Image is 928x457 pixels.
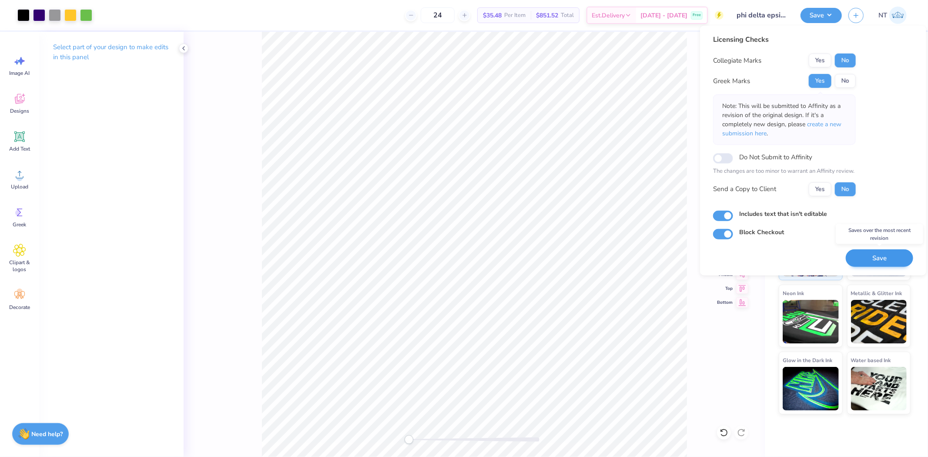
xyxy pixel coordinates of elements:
div: Licensing Checks [713,34,856,45]
button: Yes [809,182,831,196]
span: Top [717,285,733,292]
span: Free [693,12,701,18]
span: Clipart & logos [5,259,34,273]
span: Add Text [9,145,30,152]
span: $851.52 [536,11,558,20]
img: Metallic & Glitter Ink [851,300,907,343]
button: No [835,74,856,88]
span: Per Item [504,11,526,20]
a: NT [874,7,911,24]
button: No [835,182,856,196]
span: Est. Delivery [592,11,625,20]
span: Bottom [717,299,733,306]
div: Saves over the most recent revision [836,224,923,244]
span: Image AI [10,70,30,77]
span: Glow in the Dark Ink [783,356,832,365]
span: $35.48 [483,11,502,20]
span: Decorate [9,304,30,311]
input: Untitled Design [730,7,794,24]
button: Save [846,249,913,267]
span: Designs [10,108,29,114]
button: Yes [809,74,831,88]
span: [DATE] - [DATE] [640,11,687,20]
button: No [835,54,856,67]
div: Send a Copy to Client [713,184,776,194]
strong: Need help? [32,430,63,438]
div: Greek Marks [713,76,750,86]
div: Accessibility label [405,435,413,444]
label: Includes text that isn't editable [739,209,827,218]
p: Select part of your design to make edits in this panel [53,42,170,62]
span: Water based Ink [851,356,891,365]
img: Nestor Talens [889,7,907,24]
p: The changes are too minor to warrant an Affinity review. [713,167,856,176]
div: Collegiate Marks [713,56,761,66]
span: Total [561,11,574,20]
input: – – [421,7,455,23]
button: Yes [809,54,831,67]
button: Save [801,8,842,23]
span: Metallic & Glitter Ink [851,289,902,298]
img: Water based Ink [851,367,907,410]
img: Glow in the Dark Ink [783,367,839,410]
img: Neon Ink [783,300,839,343]
label: Do Not Submit to Affinity [739,151,812,163]
span: NT [878,10,887,20]
span: create a new submission here [722,120,841,138]
span: Upload [11,183,28,190]
p: Note: This will be submitted to Affinity as a revision of the original design. If it's a complete... [722,101,847,138]
label: Block Checkout [739,228,784,237]
span: Greek [13,221,27,228]
span: Neon Ink [783,289,804,298]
